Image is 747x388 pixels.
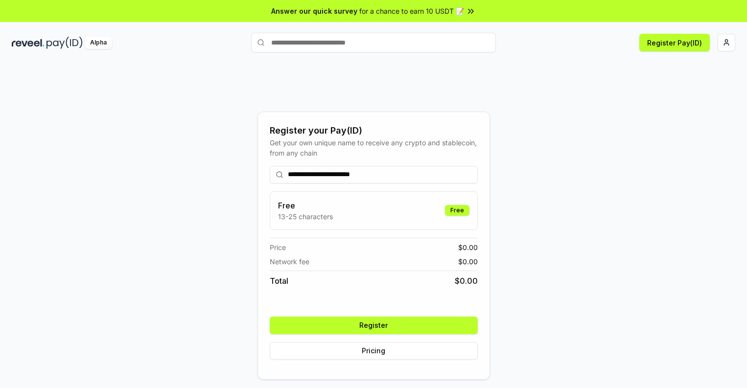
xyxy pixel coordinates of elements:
[455,275,478,287] span: $ 0.00
[270,342,478,360] button: Pricing
[278,211,333,222] p: 13-25 characters
[458,256,478,267] span: $ 0.00
[270,317,478,334] button: Register
[270,256,309,267] span: Network fee
[85,37,112,49] div: Alpha
[639,34,710,51] button: Register Pay(ID)
[270,275,288,287] span: Total
[458,242,478,252] span: $ 0.00
[270,124,478,137] div: Register your Pay(ID)
[271,6,357,16] span: Answer our quick survey
[278,200,333,211] h3: Free
[47,37,83,49] img: pay_id
[12,37,45,49] img: reveel_dark
[270,242,286,252] span: Price
[445,205,469,216] div: Free
[270,137,478,158] div: Get your own unique name to receive any crypto and stablecoin, from any chain
[359,6,464,16] span: for a chance to earn 10 USDT 📝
